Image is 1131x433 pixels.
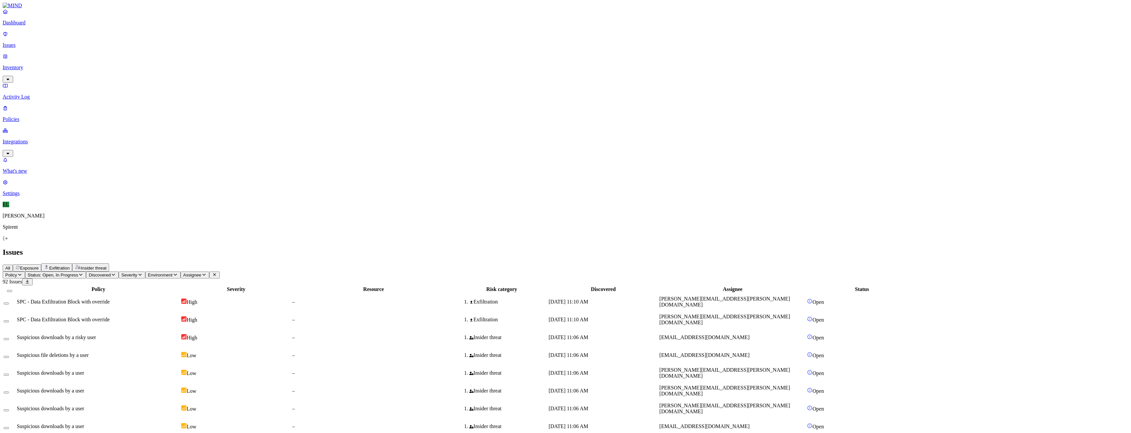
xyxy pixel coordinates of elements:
span: [EMAIL_ADDRESS][DOMAIN_NAME] [659,423,750,429]
p: [PERSON_NAME] [3,213,1128,219]
p: Settings [3,190,1128,196]
span: Low [187,406,196,412]
div: Discovered [549,286,658,292]
img: severity-high [181,334,187,339]
img: status-open [807,388,812,393]
div: Insider threat [469,406,547,412]
span: Suspicious downloads by a user [17,388,84,393]
span: – [292,423,295,429]
img: severity-low [181,405,187,411]
img: severity-high [181,316,187,322]
button: Select row [4,320,9,322]
span: Open [812,424,824,429]
span: [DATE] 11:10 AM [549,317,588,322]
span: High [187,299,197,305]
div: Status [807,286,916,292]
div: Insider threat [469,370,547,376]
span: – [292,370,295,376]
div: Insider threat [469,423,547,429]
span: Exfiltration [49,266,70,271]
span: Assignee [183,273,201,277]
span: [DATE] 11:06 AM [549,352,588,358]
span: Insider threat [81,266,106,271]
img: status-open [807,370,812,375]
div: Insider threat [469,334,547,340]
button: Select row [4,356,9,358]
img: severity-high [181,299,187,304]
span: [EMAIL_ADDRESS][DOMAIN_NAME] [659,352,750,358]
span: [PERSON_NAME][EMAIL_ADDRESS][PERSON_NAME][DOMAIN_NAME] [659,296,790,307]
img: status-open [807,405,812,411]
span: – [292,299,295,304]
span: [DATE] 11:06 AM [549,406,588,411]
span: – [292,388,295,393]
button: Select row [4,427,9,429]
img: status-open [807,352,812,357]
div: Resource [292,286,455,292]
div: Insider threat [469,388,547,394]
span: – [292,406,295,411]
div: Insider threat [469,352,547,358]
button: Select row [4,374,9,376]
img: status-open [807,423,812,428]
div: Exfiltration [469,317,547,323]
span: Open [812,406,824,412]
span: [DATE] 11:10 AM [549,299,588,304]
img: severity-low [181,370,187,375]
span: SPC - Data Exfiltration Block with override [17,317,110,322]
span: [DATE] 11:06 AM [549,370,588,376]
span: Severity [121,273,137,277]
button: Select row [4,409,9,411]
span: Open [812,370,824,376]
span: Open [812,388,824,394]
span: Environment [148,273,173,277]
p: Spirent [3,224,1128,230]
span: [EMAIL_ADDRESS][DOMAIN_NAME] [659,334,750,340]
span: Low [187,388,196,394]
span: – [292,352,295,358]
span: SPC - Data Exfiltration Block with override [17,299,110,304]
p: Dashboard [3,20,1128,26]
div: Severity [181,286,291,292]
span: High [187,335,197,340]
span: Open [812,317,824,323]
span: EL [3,202,9,207]
span: [DATE] 11:06 AM [549,423,588,429]
div: Assignee [659,286,806,292]
img: status-open [807,299,812,304]
span: [PERSON_NAME][EMAIL_ADDRESS][PERSON_NAME][DOMAIN_NAME] [659,367,790,379]
img: MIND [3,3,22,9]
p: What's new [3,168,1128,174]
p: Integrations [3,139,1128,145]
img: status-open [807,316,812,322]
span: Low [187,424,196,429]
span: Open [812,353,824,358]
button: Select all [7,290,12,292]
p: Inventory [3,65,1128,71]
span: Policy [5,273,17,277]
div: Exfiltration [469,299,547,305]
p: Issues [3,42,1128,48]
div: Risk category [456,286,547,292]
span: All [5,266,10,271]
span: Exposure [20,266,39,271]
span: Suspicious file deletions by a user [17,352,89,358]
h2: Issues [3,248,1128,257]
img: severity-low [181,388,187,393]
p: Activity Log [3,94,1128,100]
span: – [292,317,295,322]
span: Open [812,335,824,340]
span: [PERSON_NAME][EMAIL_ADDRESS][PERSON_NAME][DOMAIN_NAME] [659,403,790,414]
button: Select row [4,391,9,393]
span: [DATE] 11:06 AM [549,388,588,393]
div: Policy [17,286,180,292]
span: [DATE] 11:06 AM [549,334,588,340]
p: Policies [3,116,1128,122]
img: severity-low [181,352,187,357]
img: severity-low [181,423,187,428]
span: Discovered [89,273,111,277]
button: Select row [4,303,9,304]
img: status-open [807,334,812,339]
button: Select row [4,338,9,340]
span: – [292,334,295,340]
